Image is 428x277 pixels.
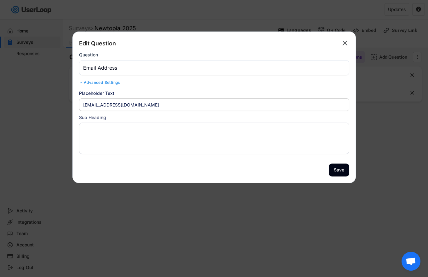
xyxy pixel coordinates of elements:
[340,38,349,48] button: 
[402,252,420,271] a: Open chat
[79,114,349,121] div: Sub Heading
[79,90,349,96] div: Placeholder Text
[79,40,116,47] div: Edit Question
[79,60,349,75] input: Type your question here...
[342,38,348,48] text: 
[79,80,349,85] div: Advanced Settings
[79,52,98,58] div: Question
[329,164,349,176] button: Save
